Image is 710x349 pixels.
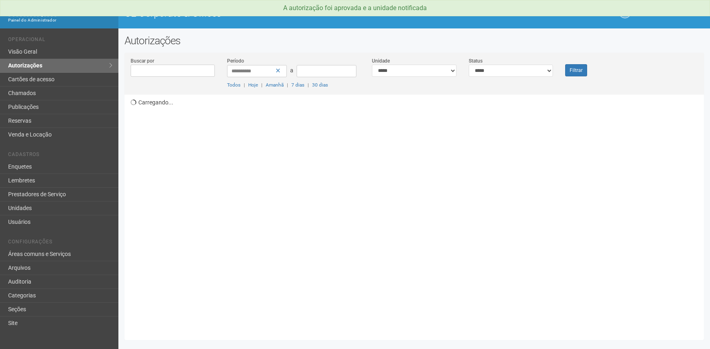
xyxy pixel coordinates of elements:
[248,82,258,88] a: Hoje
[131,95,704,334] div: Carregando...
[266,82,284,88] a: Amanhã
[312,82,328,88] a: 30 dias
[287,82,288,88] span: |
[8,17,112,24] div: Painel do Administrador
[291,82,304,88] a: 7 dias
[261,82,262,88] span: |
[8,37,112,45] li: Operacional
[125,35,704,47] h2: Autorizações
[125,8,408,19] h1: O2 Corporate & Offices
[227,82,240,88] a: Todos
[8,239,112,247] li: Configurações
[8,152,112,160] li: Cadastros
[290,67,293,74] span: a
[131,57,154,65] label: Buscar por
[469,57,483,65] label: Status
[372,57,390,65] label: Unidade
[308,82,309,88] span: |
[244,82,245,88] span: |
[227,57,244,65] label: Período
[565,64,587,76] button: Filtrar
